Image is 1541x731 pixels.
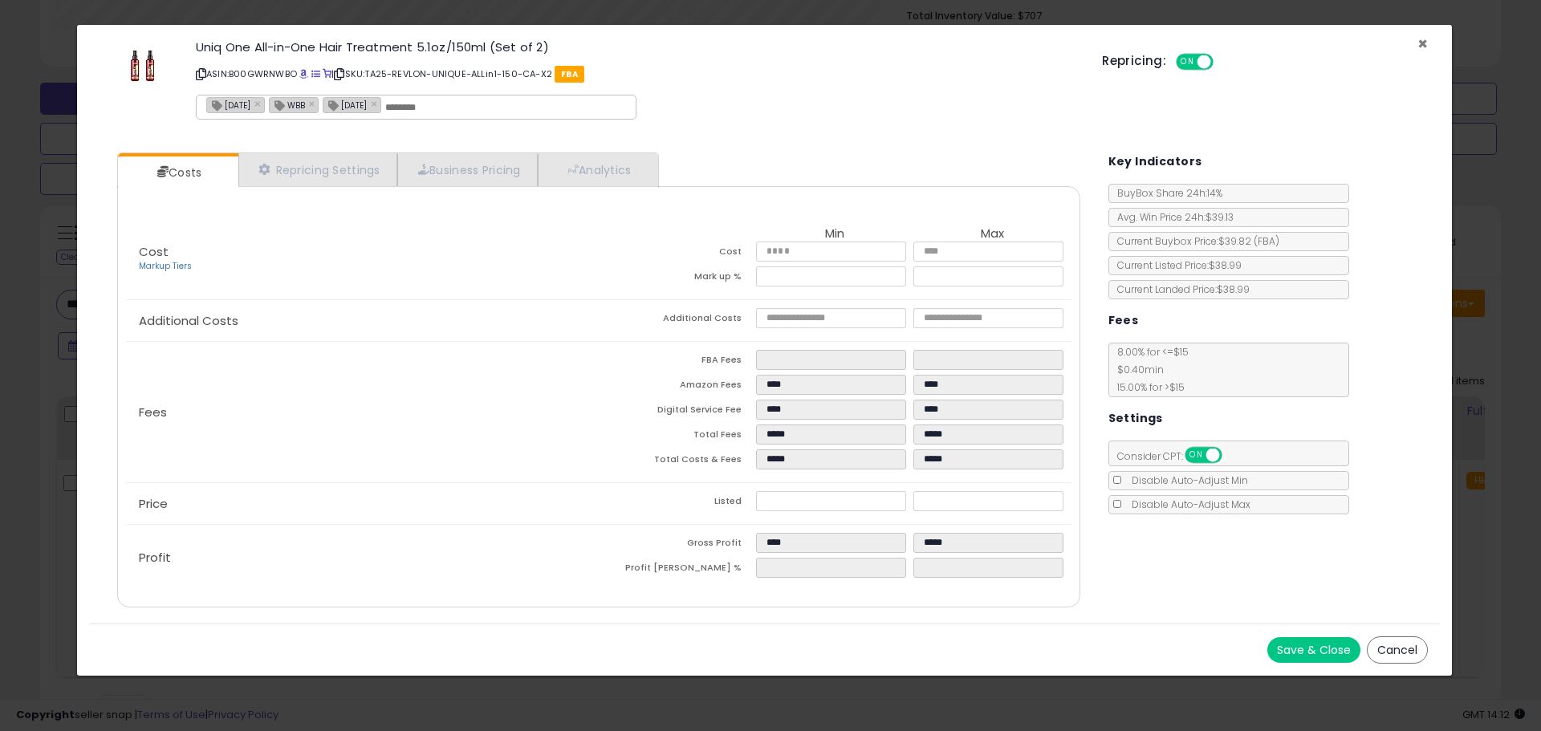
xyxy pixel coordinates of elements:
a: BuyBox page [299,67,308,80]
span: ON [1186,449,1206,462]
span: OFF [1211,55,1237,69]
span: ( FBA ) [1254,234,1279,248]
th: Max [913,227,1071,242]
p: ASIN: B00GWRNWBO | SKU: TA25-REVLON-UNIQUE-ALLin1-150-CA-X2 [196,61,1078,87]
td: Profit [PERSON_NAME] % [599,558,756,583]
span: BuyBox Share 24h: 14% [1109,186,1222,200]
a: Business Pricing [397,153,538,186]
a: Analytics [538,153,657,186]
p: Profit [126,551,599,564]
span: $0.40 min [1109,363,1164,376]
span: Current Listed Price: $38.99 [1109,258,1242,272]
span: ON [1177,55,1197,69]
button: Cancel [1367,636,1428,664]
a: Repricing Settings [238,153,397,186]
span: Current Buybox Price: [1109,234,1279,248]
a: All offer listings [311,67,320,80]
span: [DATE] [323,98,367,112]
p: Fees [126,406,599,419]
img: 31KH5okppFL._SL60_.jpg [119,41,167,89]
h5: Key Indicators [1108,152,1202,172]
td: Listed [599,491,756,516]
span: × [1417,32,1428,55]
th: Min [756,227,913,242]
p: Price [126,497,599,510]
span: $39.82 [1218,234,1279,248]
td: Total Costs & Fees [599,449,756,474]
td: Total Fees [599,424,756,449]
button: Save & Close [1267,637,1360,663]
span: Consider CPT: [1109,449,1243,463]
span: Disable Auto-Adjust Max [1124,497,1250,511]
span: FBA [555,66,584,83]
td: Digital Service Fee [599,400,756,424]
h3: Uniq One All-in-One Hair Treatment 5.1oz/150ml (Set of 2) [196,41,1078,53]
span: 8.00 % for <= $15 [1109,345,1189,394]
span: Disable Auto-Adjust Min [1124,473,1248,487]
span: [DATE] [207,98,250,112]
td: Cost [599,242,756,266]
h5: Fees [1108,311,1139,331]
td: Gross Profit [599,533,756,558]
h5: Settings [1108,408,1163,428]
h5: Repricing: [1102,55,1166,67]
span: OFF [1219,449,1245,462]
a: × [254,96,264,111]
td: FBA Fees [599,350,756,375]
p: Cost [126,246,599,273]
span: 15.00 % for > $15 [1109,380,1185,394]
a: Markup Tiers [139,260,192,272]
a: × [371,96,380,111]
span: Current Landed Price: $38.99 [1109,282,1250,296]
span: WBB [270,98,305,112]
td: Additional Costs [599,308,756,333]
a: Costs [118,156,237,189]
span: Avg. Win Price 24h: $39.13 [1109,210,1234,224]
p: Additional Costs [126,315,599,327]
a: × [309,96,319,111]
a: Your listing only [323,67,331,80]
td: Amazon Fees [599,375,756,400]
td: Mark up % [599,266,756,291]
